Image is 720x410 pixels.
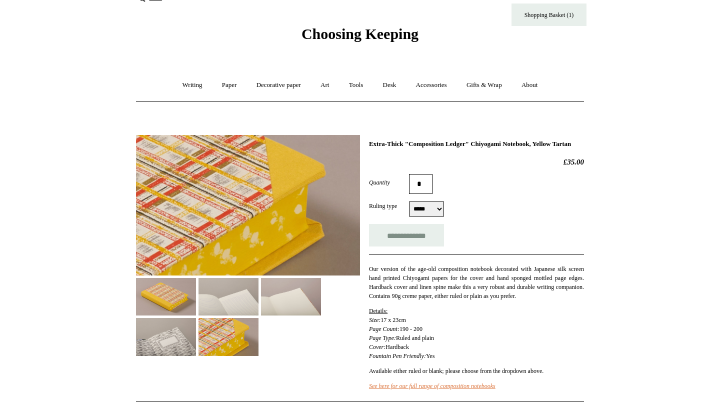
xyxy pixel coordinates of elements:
img: Extra-Thick "Composition Ledger" Chiyogami Notebook, Yellow Tartan [136,278,196,315]
span: Hardback [385,343,409,350]
a: Accessories [407,72,456,98]
a: Gifts & Wrap [457,72,511,98]
img: Extra-Thick "Composition Ledger" Chiyogami Notebook, Yellow Tartan [261,278,321,315]
a: Tools [340,72,372,98]
em: Size: [369,316,380,323]
h1: Extra-Thick "Composition Ledger" Chiyogami Notebook, Yellow Tartan [369,140,584,148]
img: Extra-Thick "Composition Ledger" Chiyogami Notebook, Yellow Tartan [136,318,196,355]
a: Paper [213,72,246,98]
span: Choosing Keeping [301,25,418,42]
em: Cover: [369,343,385,350]
h2: £35.00 [369,157,584,166]
img: Extra-Thick "Composition Ledger" Chiyogami Notebook, Yellow Tartan [136,135,360,275]
p: Our version of the age-old composition notebook decorated with Japanese silk screen hand printed ... [369,264,584,300]
em: Page Type: [369,334,396,341]
span: Yes [426,352,434,359]
label: Ruling type [369,201,409,210]
em: Fountain Pen Friendly: [369,352,426,359]
a: Art [311,72,338,98]
a: Decorative paper [247,72,310,98]
img: Extra-Thick "Composition Ledger" Chiyogami Notebook, Yellow Tartan [198,278,258,315]
em: Page Count: [369,325,399,332]
a: Choosing Keeping [301,33,418,40]
a: Shopping Basket (1) [511,3,586,26]
a: See here for our full range of composition notebooks [369,382,495,389]
span: Ruled and plain [396,334,434,341]
a: Writing [173,72,211,98]
label: Quantity [369,178,409,187]
span: 17 x 23cm [380,316,406,323]
p: 190 - 200 [369,306,584,360]
p: Available either ruled or blank; please choose from the dropdown above. [369,366,584,375]
a: About [512,72,547,98]
a: Desk [374,72,405,98]
img: Extra-Thick "Composition Ledger" Chiyogami Notebook, Yellow Tartan [198,318,258,355]
span: Details: [369,307,387,314]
